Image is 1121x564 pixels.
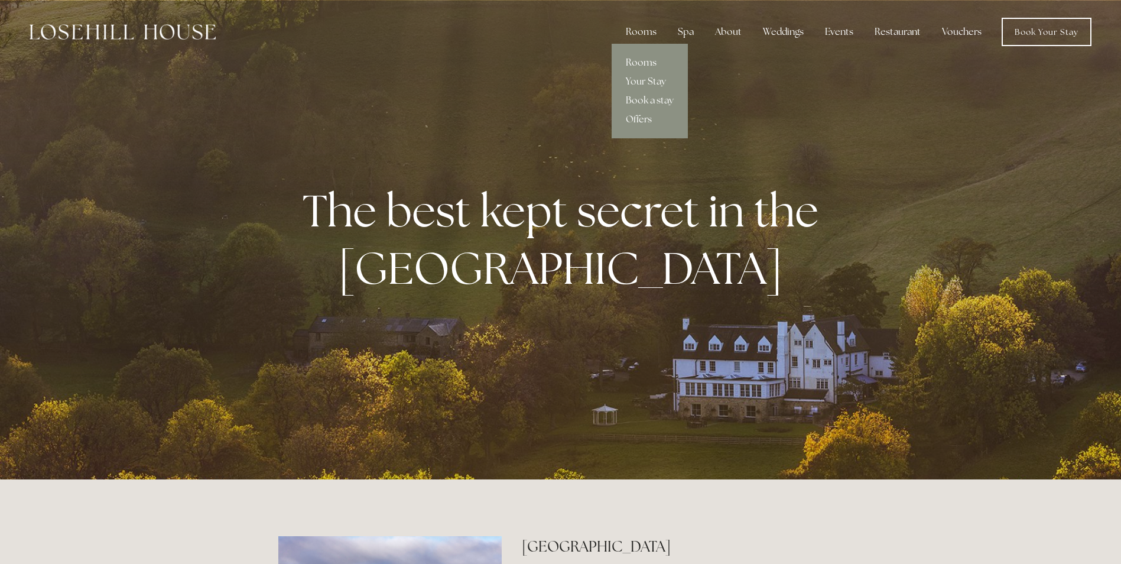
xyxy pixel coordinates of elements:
a: Book a stay [612,91,688,110]
strong: The best kept secret in the [GEOGRAPHIC_DATA] [303,181,828,297]
a: Rooms [612,53,688,72]
div: About [706,20,751,44]
a: Your Stay [612,72,688,91]
div: Rooms [616,20,666,44]
div: Weddings [753,20,813,44]
h2: [GEOGRAPHIC_DATA] [522,536,843,557]
a: Book Your Stay [1002,18,1091,46]
a: Offers [612,110,688,129]
a: Vouchers [932,20,991,44]
div: Events [815,20,863,44]
div: Spa [668,20,703,44]
img: Losehill House [30,24,216,40]
div: Restaurant [865,20,930,44]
